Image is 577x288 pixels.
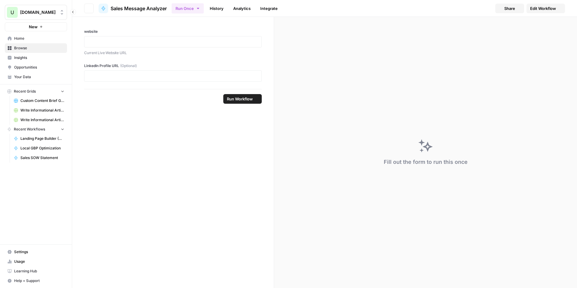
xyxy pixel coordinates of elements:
[11,143,67,153] a: Local GBP Optimization
[14,268,64,274] span: Learning Hub
[14,74,64,80] span: Your Data
[20,146,64,151] span: Local GBP Optimization
[5,63,67,72] a: Opportunities
[14,45,64,51] span: Browse
[527,4,565,13] a: Edit Workflow
[5,53,67,63] a: Insights
[14,89,36,94] span: Recent Grids
[495,4,524,13] button: Share
[384,158,468,166] div: Fill out the form to run this once
[227,96,253,102] span: Run Workflow
[530,5,556,11] span: Edit Workflow
[11,115,67,125] a: Write Informational Article (1)
[111,5,167,12] span: Sales Message Analyzer
[5,5,67,20] button: Workspace: Upgrow.io
[20,155,64,161] span: Sales SOW Statement
[14,249,64,255] span: Settings
[5,34,67,43] a: Home
[5,125,67,134] button: Recent Workflows
[20,9,56,15] span: [DOMAIN_NAME]
[20,98,64,103] span: Custom Content Brief Grid
[14,36,64,41] span: Home
[20,117,64,123] span: Write Informational Article (1)
[20,136,64,141] span: Landing Page Builder (Ultimate)
[11,96,67,106] a: Custom Content Brief Grid
[120,63,137,69] span: (Optional)
[11,134,67,143] a: Landing Page Builder (Ultimate)
[29,24,38,30] span: New
[20,108,64,113] span: Write Informational Article
[223,94,262,104] button: Run Workflow
[11,153,67,163] a: Sales SOW Statement
[504,5,515,11] span: Share
[5,72,67,82] a: Your Data
[84,29,262,34] label: website
[5,266,67,276] a: Learning Hub
[172,3,204,14] button: Run Once
[5,276,67,286] button: Help + Support
[230,4,254,13] a: Analytics
[99,4,167,13] a: Sales Message Analyzer
[206,4,227,13] a: History
[5,43,67,53] a: Browse
[14,55,64,60] span: Insights
[14,65,64,70] span: Opportunities
[257,4,281,13] a: Integrate
[14,127,45,132] span: Recent Workflows
[5,247,67,257] a: Settings
[11,9,14,16] span: U
[5,257,67,266] a: Usage
[5,22,67,31] button: New
[14,259,64,264] span: Usage
[5,87,67,96] button: Recent Grids
[14,278,64,283] span: Help + Support
[84,63,262,69] label: LinkedIn Profile URL
[11,106,67,115] a: Write Informational Article
[84,50,262,56] p: Current Live Website URL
